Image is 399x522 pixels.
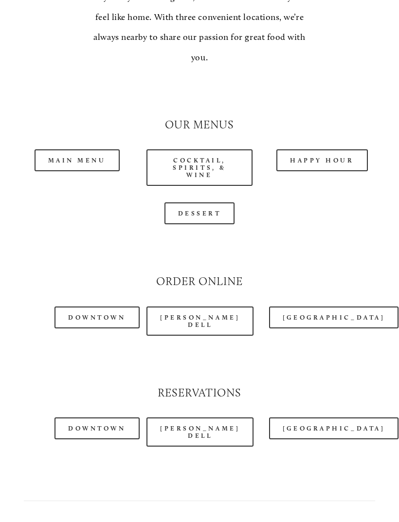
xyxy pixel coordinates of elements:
[269,417,399,439] a: [GEOGRAPHIC_DATA]
[54,306,139,328] a: Downtown
[24,117,375,133] h2: Our Menus
[276,149,368,171] a: Happy Hour
[24,385,375,401] h2: Reservations
[146,306,254,336] a: [PERSON_NAME] Dell
[146,417,254,447] a: [PERSON_NAME] Dell
[24,274,375,289] h2: Order Online
[269,306,399,328] a: [GEOGRAPHIC_DATA]
[164,202,235,224] a: Dessert
[146,149,253,186] a: Cocktail, Spirits, & Wine
[35,149,120,171] a: Main Menu
[54,417,139,439] a: Downtown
